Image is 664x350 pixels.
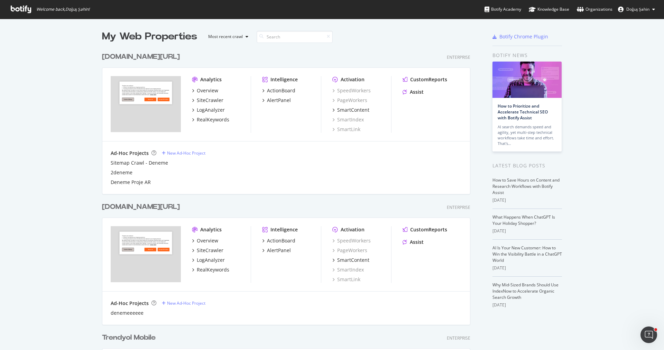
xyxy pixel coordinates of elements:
[332,257,369,264] a: SmartContent
[529,6,569,13] div: Knowledge Base
[262,87,295,94] a: ActionBoard
[162,150,205,156] a: New Ad-Hoc Project
[197,237,218,244] div: Overview
[102,333,158,343] a: Trendyol Mobile
[111,179,151,186] a: Deneme Proje AR
[267,237,295,244] div: ActionBoard
[192,266,229,273] a: RealKeywords
[197,247,223,254] div: SiteCrawler
[492,282,559,300] a: Why Mid-Sized Brands Should Use IndexNow to Accelerate Organic Search Growth
[410,89,424,95] div: Assist
[337,257,369,264] div: SmartContent
[111,169,132,176] a: 2deneme
[270,76,298,83] div: Intelligence
[341,226,365,233] div: Activation
[102,202,180,212] div: [DOMAIN_NAME][URL]
[192,87,218,94] a: Overview
[197,97,223,104] div: SiteCrawler
[492,33,548,40] a: Botify Chrome Plugin
[197,107,225,113] div: LogAnalyzer
[498,124,556,146] div: AI search demands speed and agility, yet multi-step technical workflows take time and effort. Tha...
[332,97,367,104] a: PageWorkers
[102,202,183,212] a: [DOMAIN_NAME][URL]
[492,265,562,271] div: [DATE]
[200,76,222,83] div: Analytics
[492,162,562,169] div: Latest Blog Posts
[111,226,181,282] img: trendyol.com/ro
[640,326,657,343] iframe: Intercom live chat
[332,247,367,254] a: PageWorkers
[332,107,369,113] a: SmartContent
[197,116,229,123] div: RealKeywords
[498,103,548,121] a: How to Prioritize and Accelerate Technical SEO with Botify Assist
[203,31,251,42] button: Most recent crawl
[208,35,243,39] div: Most recent crawl
[262,97,291,104] a: AlertPanel
[111,310,144,316] a: denemeeeeee
[332,276,360,283] a: SmartLink
[403,239,424,246] a: Assist
[332,266,364,273] a: SmartIndex
[447,335,470,341] div: Enterprise
[167,150,205,156] div: New Ad-Hoc Project
[192,237,218,244] a: Overview
[492,62,562,98] img: How to Prioritize and Accelerate Technical SEO with Botify Assist
[332,126,360,133] a: SmartLink
[111,300,149,307] div: Ad-Hoc Projects
[102,52,183,62] a: [DOMAIN_NAME][URL]
[337,107,369,113] div: SmartContent
[447,204,470,210] div: Enterprise
[111,159,168,166] a: Sitemap Crawl - Deneme
[111,150,149,157] div: Ad-Hoc Projects
[270,226,298,233] div: Intelligence
[197,87,218,94] div: Overview
[492,228,562,234] div: [DATE]
[492,302,562,308] div: [DATE]
[257,31,333,43] input: Search
[192,257,225,264] a: LogAnalyzer
[197,257,225,264] div: LogAnalyzer
[200,226,222,233] div: Analytics
[403,226,447,233] a: CustomReports
[332,237,371,244] a: SpeedWorkers
[262,247,291,254] a: AlertPanel
[102,30,197,44] div: My Web Properties
[111,76,181,132] img: trendyol.com/ar
[410,76,447,83] div: CustomReports
[577,6,612,13] div: Organizations
[267,97,291,104] div: AlertPanel
[36,7,90,12] span: Welcome back, Doğuş Şahin !
[403,76,447,83] a: CustomReports
[499,33,548,40] div: Botify Chrome Plugin
[492,52,562,59] div: Botify news
[403,89,424,95] a: Assist
[332,87,371,94] a: SpeedWorkers
[167,300,205,306] div: New Ad-Hoc Project
[485,6,521,13] div: Botify Academy
[341,76,365,83] div: Activation
[612,4,661,15] button: Doğuş Şahin
[332,116,364,123] a: SmartIndex
[102,52,180,62] div: [DOMAIN_NAME][URL]
[162,300,205,306] a: New Ad-Hoc Project
[262,237,295,244] a: ActionBoard
[192,116,229,123] a: RealKeywords
[267,247,291,254] div: AlertPanel
[492,245,562,263] a: AI Is Your New Customer: How to Win the Visibility Battle in a ChatGPT World
[447,54,470,60] div: Enterprise
[192,107,225,113] a: LogAnalyzer
[626,6,649,12] span: Doğuş Şahin
[102,333,156,343] div: Trendyol Mobile
[492,214,555,226] a: What Happens When ChatGPT Is Your Holiday Shopper?
[492,177,560,195] a: How to Save Hours on Content and Research Workflows with Botify Assist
